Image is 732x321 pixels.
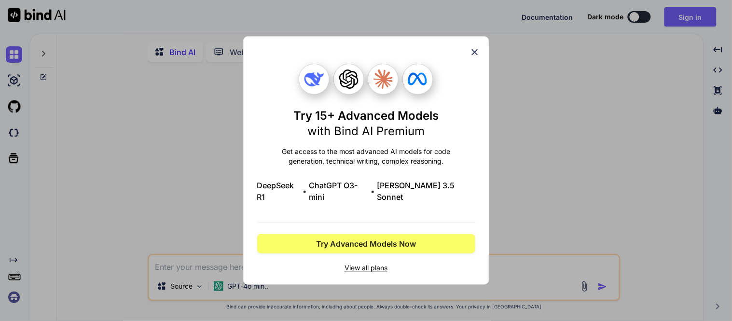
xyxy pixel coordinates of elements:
[257,147,475,166] p: Get access to the most advanced AI models for code generation, technical writing, complex reasoning.
[309,180,369,203] span: ChatGPT O3-mini
[293,108,439,139] h1: Try 15+ Advanced Models
[371,185,375,197] span: •
[257,263,475,273] span: View all plans
[257,180,301,203] span: DeepSeek R1
[304,70,324,89] img: Deepseek
[307,124,425,138] span: with Bind AI Premium
[257,234,475,253] button: Try Advanced Models Now
[303,185,307,197] span: •
[316,238,416,250] span: Try Advanced Models Now
[377,180,475,203] span: [PERSON_NAME] 3.5 Sonnet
